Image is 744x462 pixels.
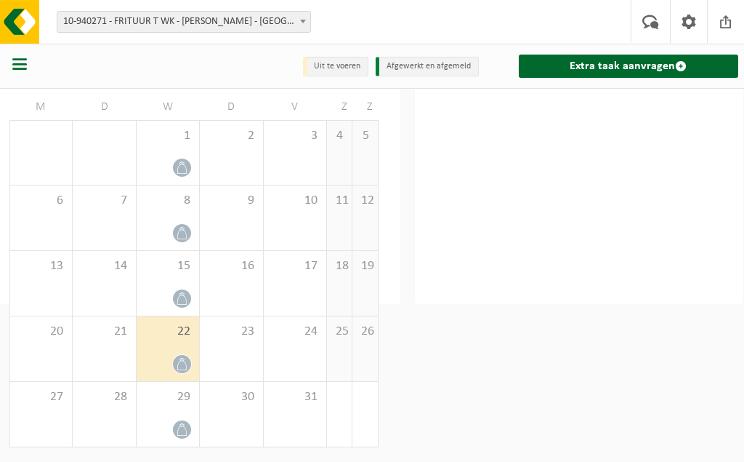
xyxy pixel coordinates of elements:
[334,258,345,274] span: 18
[73,94,136,120] td: D
[17,193,65,209] span: 6
[352,94,379,120] td: Z
[80,258,128,274] span: 14
[17,389,65,405] span: 27
[334,193,345,209] span: 11
[137,94,200,120] td: W
[144,193,192,209] span: 8
[207,258,255,274] span: 16
[519,55,738,78] a: Extra taak aanvragen
[327,94,353,120] td: Z
[144,128,192,144] span: 1
[207,324,255,340] span: 23
[57,11,311,33] span: 10-940271 - FRITUUR T WK - KATRIEN SEEUWS - GERAARDSBERGEN
[200,94,263,120] td: D
[80,324,128,340] span: 21
[80,389,128,405] span: 28
[271,128,319,144] span: 3
[271,258,319,274] span: 17
[144,389,192,405] span: 29
[207,389,255,405] span: 30
[271,324,319,340] span: 24
[264,94,327,120] td: V
[360,258,371,274] span: 19
[57,12,310,32] span: 10-940271 - FRITUUR T WK - KATRIEN SEEUWS - GERAARDSBERGEN
[303,57,368,76] li: Uit te voeren
[271,389,319,405] span: 31
[17,324,65,340] span: 20
[17,258,65,274] span: 13
[360,193,371,209] span: 12
[144,324,192,340] span: 22
[207,193,255,209] span: 9
[334,128,345,144] span: 4
[334,324,345,340] span: 25
[9,94,73,120] td: M
[80,193,128,209] span: 7
[207,128,255,144] span: 2
[360,324,371,340] span: 26
[376,57,479,76] li: Afgewerkt en afgemeld
[271,193,319,209] span: 10
[360,128,371,144] span: 5
[144,258,192,274] span: 15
